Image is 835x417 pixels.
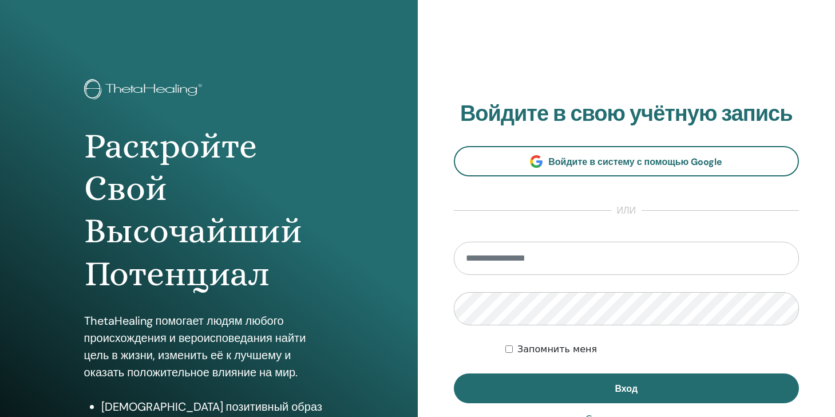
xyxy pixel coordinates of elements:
ya-tr-span: Войдите в свою учётную запись [460,99,793,128]
a: Войдите в систему с помощью Google [454,146,800,176]
ya-tr-span: Войдите в систему с помощью Google [548,156,722,168]
ya-tr-span: Вход [615,383,638,395]
div: Сохраняйте мою аутентификацию на неопределённый срок или до тех пор, пока я не выйду из системы в... [505,343,799,356]
ya-tr-span: или [617,204,636,217]
ya-tr-span: Запомнить меня [517,344,597,355]
button: Вход [454,373,800,403]
ya-tr-span: Раскройте Свой Высочайший Потенциал [84,125,302,294]
ya-tr-span: ThetaHealing помогает людям любого происхождения и вероисповедания найти цель в жизни, изменить е... [84,313,306,380]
